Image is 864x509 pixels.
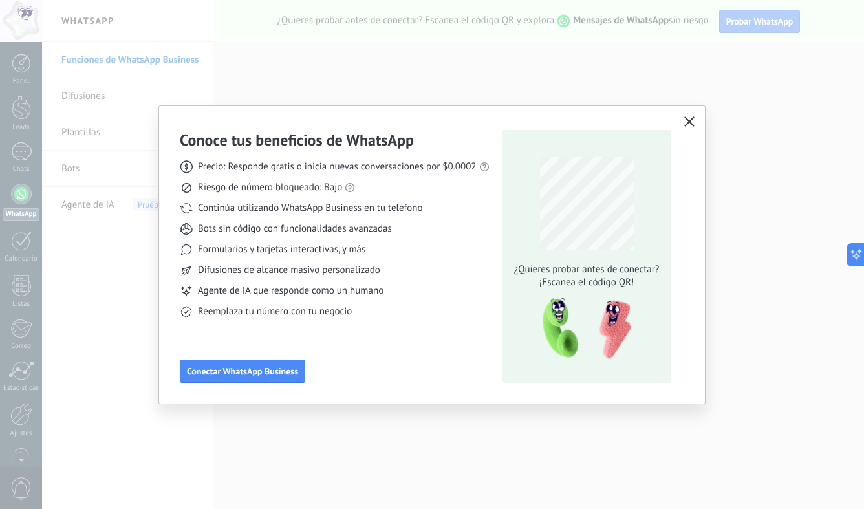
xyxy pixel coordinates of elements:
img: qr-pic-1x.png [532,294,634,363]
span: Formularios y tarjetas interactivas, y más [198,243,365,256]
span: ¿Quieres probar antes de conectar? [510,263,663,276]
span: Difusiones de alcance masivo personalizado [198,264,380,277]
span: Agente de IA que responde como un humano [198,285,383,298]
span: Continúa utilizando WhatsApp Business en tu teléfono [198,202,422,215]
span: Reemplaza tu número con tu negocio [198,305,352,318]
span: Precio: Responde gratis o inicia nuevas conversaciones por $0.0002 [198,160,477,173]
button: Conectar WhatsApp Business [180,360,305,383]
span: ¡Escanea el código QR! [510,276,663,289]
h3: Conoce tus beneficios de WhatsApp [180,130,414,150]
span: Conectar WhatsApp Business [187,367,298,376]
span: Riesgo de número bloqueado: Bajo [198,181,342,194]
span: Bots sin código con funcionalidades avanzadas [198,222,392,235]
